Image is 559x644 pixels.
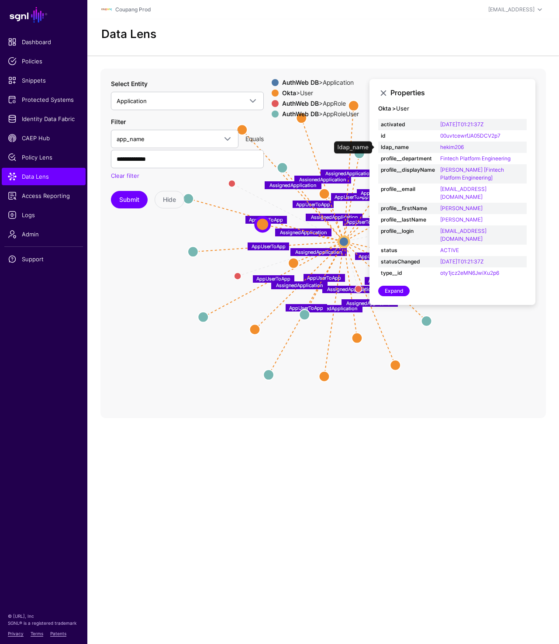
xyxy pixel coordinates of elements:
[8,153,79,162] span: Policy Lens
[346,300,393,306] text: AssignedApplication
[111,117,126,126] label: Filter
[8,172,79,181] span: Data Lens
[111,191,148,208] button: Submit
[378,286,410,296] a: Expand
[307,274,341,280] text: AppUserToApp
[282,100,319,107] strong: AuthWeb DB
[2,187,86,204] a: Access Reporting
[5,5,82,24] a: SGNL
[2,110,86,128] a: Identity Data Fabric
[280,100,361,107] div: > AppRole
[378,105,396,112] strong: Okta >
[346,218,380,225] text: AppUserToApp
[440,216,483,223] a: [PERSON_NAME]
[115,6,151,13] a: Coupang Prod
[8,620,79,627] p: SGNL® is a registered trademark
[2,149,86,166] a: Policy Lens
[440,132,500,139] a: 00uvtcewrfJA05DCV2p7
[381,121,435,128] strong: activated
[249,217,283,223] text: AppUserToApp
[282,79,319,86] strong: AuthWeb DB
[8,95,79,104] span: Protected Systems
[381,155,435,163] strong: profile__department
[2,72,86,89] a: Snippets
[381,204,435,212] strong: profile__firstName
[101,27,156,41] h2: Data Lens
[280,90,361,97] div: > User
[440,205,483,211] a: [PERSON_NAME]
[289,305,323,311] text: AppUserToApp
[280,79,361,86] div: > Application
[2,129,86,147] a: CAEP Hub
[381,227,435,235] strong: profile__login
[8,255,79,263] span: Support
[368,278,402,284] text: AppUserToApp
[390,89,527,97] h3: Properties
[334,142,372,154] div: ldap_name
[280,111,361,118] div: > AppRoleUser
[282,110,319,118] strong: AuthWeb DB
[101,4,112,15] img: svg+xml;base64,PHN2ZyBpZD0iTG9nbyIgeG1sbnM9Imh0dHA6Ly93d3cudzMub3JnLzIwMDAvc3ZnIiB3aWR0aD0iMTIxLj...
[8,613,79,620] p: © [URL], Inc
[2,33,86,51] a: Dashboard
[8,38,79,46] span: Dashboard
[111,172,139,179] a: Clear filter
[327,286,374,292] text: AssignedApplication
[242,134,267,143] div: Equals
[440,166,504,181] a: [PERSON_NAME] [Fintech Platform Engineering]
[488,6,535,14] div: [EMAIL_ADDRESS]
[381,143,435,151] strong: ldap_name
[2,225,86,243] a: Admin
[440,270,499,276] a: oty1jcz2eMN6JwiXu2p6
[311,305,357,312] text: AssignedApplication
[381,216,435,224] strong: profile__lastName
[50,631,66,636] a: Patents
[381,246,435,254] strong: status
[256,276,290,282] text: AppUserToApp
[252,243,286,249] text: AppUserToApp
[359,253,393,259] text: AppUserToApp
[276,282,323,288] text: AssignedApplication
[2,206,86,224] a: Logs
[111,79,148,88] label: Select Entity
[381,258,435,266] strong: statusChanged
[269,182,316,188] text: AssignedApplication
[381,132,435,140] strong: id
[381,269,435,277] strong: type__id
[31,631,43,636] a: Terms
[440,186,487,200] a: [EMAIL_ADDRESS][DOMAIN_NAME]
[378,105,527,112] h4: User
[296,201,330,207] text: AppUserToApp
[295,249,342,255] text: AssignedApplication
[2,91,86,108] a: Protected Systems
[8,230,79,239] span: Admin
[440,228,487,242] a: [EMAIL_ADDRESS][DOMAIN_NAME]
[282,89,296,97] strong: Okta
[2,52,86,70] a: Policies
[8,114,79,123] span: Identity Data Fabric
[325,170,372,176] text: AssignedApplication
[440,121,483,128] a: [DATE]T01:21:37Z
[299,176,346,182] text: AssignedApplication
[361,190,395,196] text: AppUserToApp
[440,258,483,265] a: [DATE]T01:21:37Z
[8,631,24,636] a: Privacy
[117,97,147,104] span: Application
[311,214,358,220] text: AssignedApplication
[280,229,327,235] text: AssignedApplication
[2,168,86,185] a: Data Lens
[335,194,369,200] text: AppUserToApp
[381,166,435,174] strong: profile__displayName
[155,191,184,208] button: Hide
[440,247,459,253] a: ACTIVE
[440,155,511,162] a: Fintech Platform Engineering
[8,134,79,142] span: CAEP Hub
[8,76,79,85] span: Snippets
[440,144,464,150] a: hekim206
[8,191,79,200] span: Access Reporting
[381,185,435,193] strong: profile__email
[8,211,79,219] span: Logs
[117,135,145,142] span: app_name
[8,57,79,66] span: Policies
